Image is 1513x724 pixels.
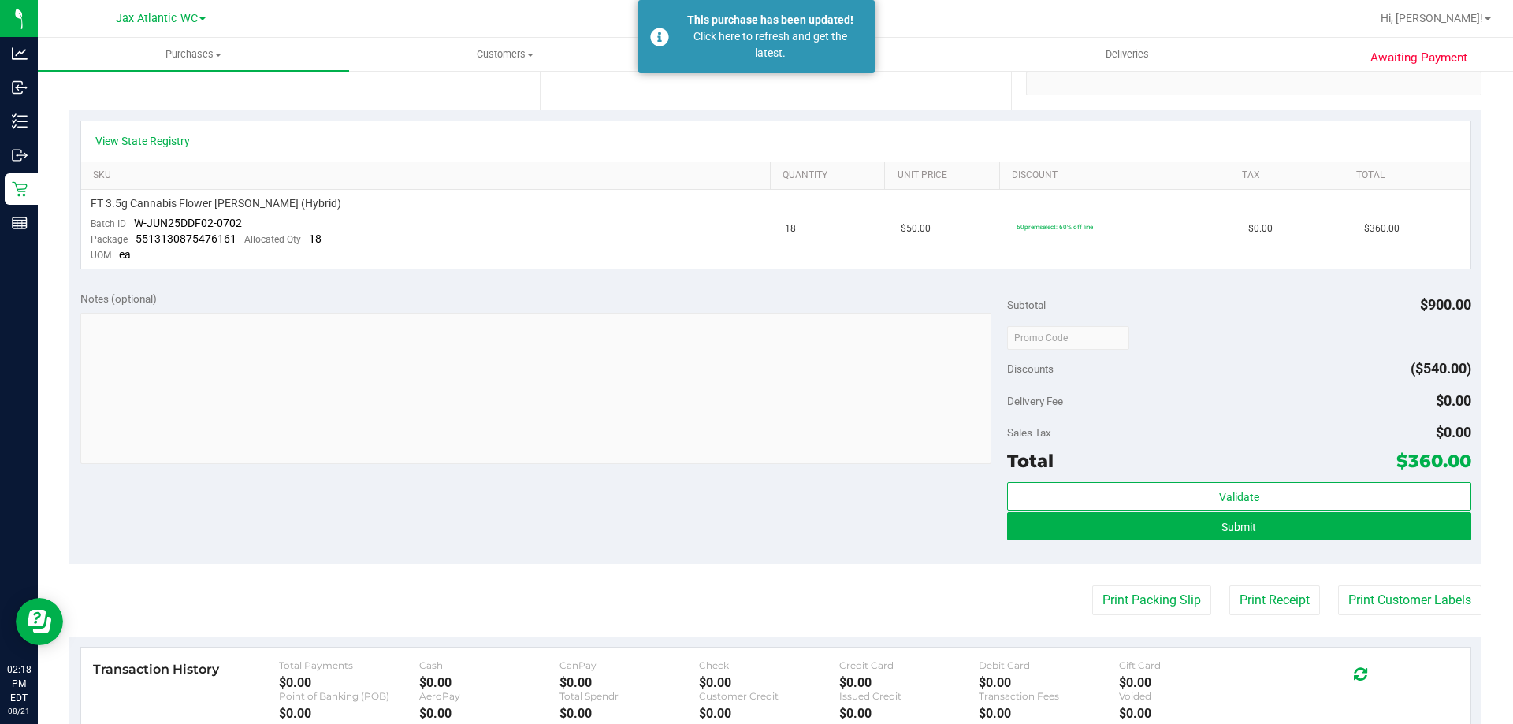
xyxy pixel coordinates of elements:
div: Cash [419,659,559,671]
div: $0.00 [839,675,980,690]
span: FT 3.5g Cannabis Flower [PERSON_NAME] (Hybrid) [91,196,341,211]
span: Customers [350,47,660,61]
span: Deliveries [1084,47,1170,61]
div: Credit Card [839,659,980,671]
a: View State Registry [95,133,190,149]
a: Discount [1012,169,1223,182]
div: $0.00 [839,706,980,721]
span: Validate [1219,491,1259,503]
div: Point of Banking (POB) [279,690,419,702]
div: Debit Card [979,659,1119,671]
span: Hi, [PERSON_NAME]! [1381,12,1483,24]
span: Awaiting Payment [1370,49,1467,67]
span: $360.00 [1396,450,1471,472]
div: Customer Credit [699,690,839,702]
a: Tax [1242,169,1338,182]
span: Total [1007,450,1054,472]
div: AeroPay [419,690,559,702]
span: Allocated Qty [244,234,301,245]
inline-svg: Outbound [12,147,28,163]
span: Notes (optional) [80,292,157,305]
div: $0.00 [979,706,1119,721]
button: Print Receipt [1229,585,1320,615]
span: ea [119,248,131,261]
span: Purchases [38,47,349,61]
span: $900.00 [1420,296,1471,313]
span: 5513130875476161 [136,232,236,245]
span: Subtotal [1007,299,1046,311]
div: $0.00 [699,706,839,721]
div: This purchase has been updated! [678,12,863,28]
div: $0.00 [559,706,700,721]
button: Print Customer Labels [1338,585,1481,615]
div: Gift Card [1119,659,1259,671]
span: ($540.00) [1411,360,1471,377]
div: $0.00 [1119,706,1259,721]
div: $0.00 [279,706,419,721]
span: Discounts [1007,355,1054,383]
div: Total Spendr [559,690,700,702]
p: 08/21 [7,705,31,717]
span: $0.00 [1248,221,1273,236]
div: $0.00 [559,675,700,690]
a: Purchases [38,38,349,71]
span: Submit [1221,521,1256,533]
div: $0.00 [419,675,559,690]
button: Submit [1007,512,1470,540]
a: Quantity [783,169,879,182]
a: Deliveries [972,38,1283,71]
div: $0.00 [979,675,1119,690]
span: Batch ID [91,218,126,229]
span: $50.00 [901,221,931,236]
button: Print Packing Slip [1092,585,1211,615]
div: $0.00 [1119,675,1259,690]
inline-svg: Analytics [12,46,28,61]
span: Jax Atlantic WC [116,12,198,25]
a: Unit Price [898,169,994,182]
inline-svg: Inventory [12,113,28,129]
span: 18 [785,221,796,236]
button: Validate [1007,482,1470,511]
div: CanPay [559,659,700,671]
a: SKU [93,169,764,182]
span: $0.00 [1436,424,1471,440]
inline-svg: Retail [12,181,28,197]
span: Sales Tax [1007,426,1051,439]
input: Promo Code [1007,326,1129,350]
iframe: Resource center [16,598,63,645]
div: $0.00 [279,675,419,690]
div: Click here to refresh and get the latest. [678,28,863,61]
span: $360.00 [1364,221,1400,236]
a: Customers [349,38,660,71]
div: Transaction Fees [979,690,1119,702]
div: $0.00 [699,675,839,690]
div: $0.00 [419,706,559,721]
div: Voided [1119,690,1259,702]
span: Delivery Fee [1007,395,1063,407]
p: 02:18 PM EDT [7,663,31,705]
inline-svg: Reports [12,215,28,231]
div: Total Payments [279,659,419,671]
span: UOM [91,250,111,261]
span: 60premselect: 60% off line [1017,223,1093,231]
span: W-JUN25DDF02-0702 [134,217,242,229]
inline-svg: Inbound [12,80,28,95]
div: Check [699,659,839,671]
span: $0.00 [1436,392,1471,409]
a: Total [1356,169,1452,182]
div: Issued Credit [839,690,980,702]
span: 18 [309,232,322,245]
span: Package [91,234,128,245]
